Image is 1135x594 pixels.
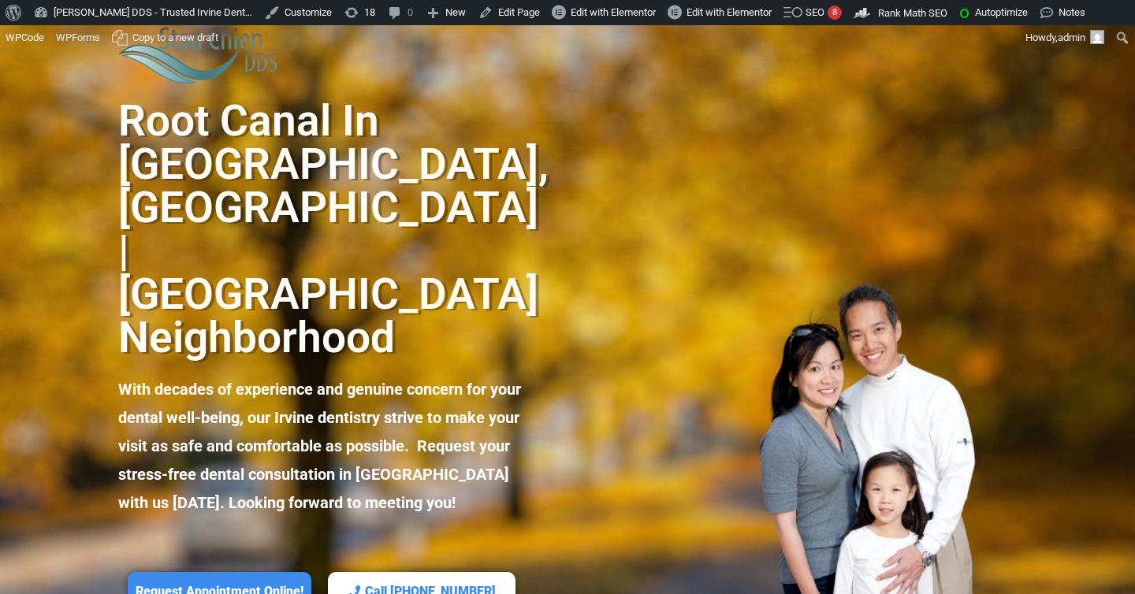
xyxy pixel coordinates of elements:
span: Copy to a new draft [132,25,218,50]
a: WPForms [50,25,106,50]
img: Stan Chien DDS Best Irvine Dentist Logo [118,25,280,84]
div: 8 [828,6,842,20]
span: Rank Math SEO [878,7,947,19]
span: Edit with Elementor [571,6,656,18]
h2: Root Canal in [GEOGRAPHIC_DATA], [GEOGRAPHIC_DATA] | [GEOGRAPHIC_DATA] Neighborhood [118,99,523,359]
a: Howdy, [1020,25,1111,50]
span: admin [1058,32,1085,43]
p: With decades of experience and genuine concern for your dental well-being, our Irvine dentistry s... [118,375,523,517]
span: Edit with Elementor [687,6,772,18]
